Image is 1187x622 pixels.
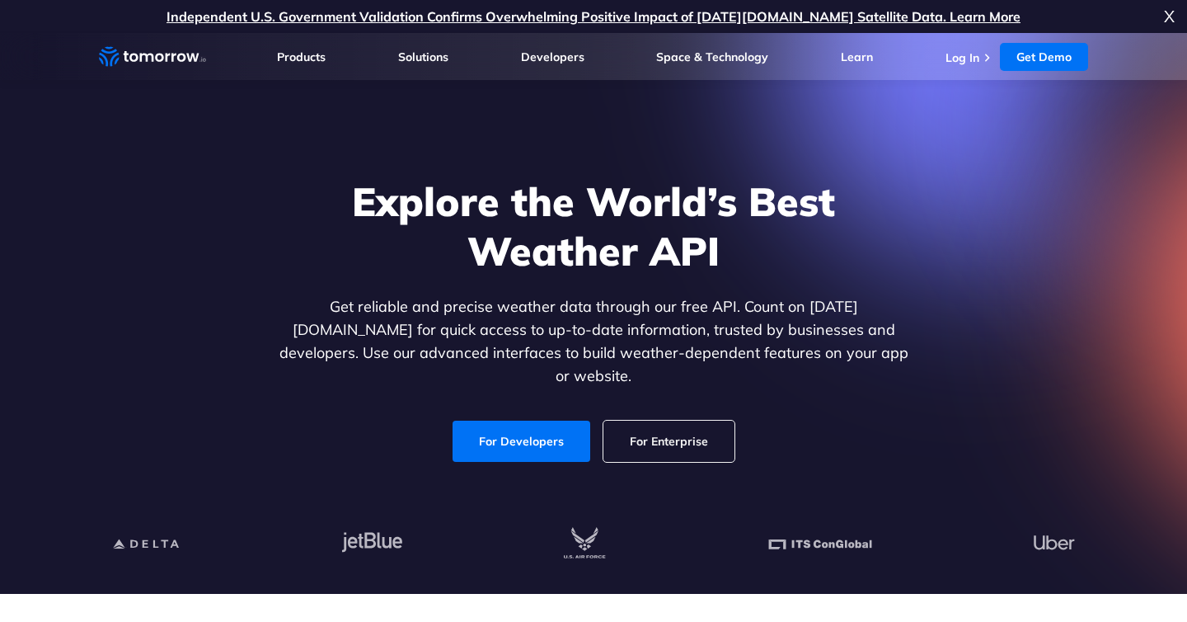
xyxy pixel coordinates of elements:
a: Solutions [398,49,448,64]
a: Developers [521,49,584,64]
a: Products [277,49,326,64]
p: Get reliable and precise weather data through our free API. Count on [DATE][DOMAIN_NAME] for quic... [275,295,912,388]
a: For Developers [453,421,590,462]
a: Learn [841,49,873,64]
a: Log In [945,50,979,65]
a: Get Demo [1000,43,1088,71]
a: Independent U.S. Government Validation Confirms Overwhelming Positive Impact of [DATE][DOMAIN_NAM... [167,8,1020,25]
a: Space & Technology [656,49,768,64]
a: For Enterprise [603,421,734,462]
h1: Explore the World’s Best Weather API [275,177,912,276]
a: Home link [99,45,206,69]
